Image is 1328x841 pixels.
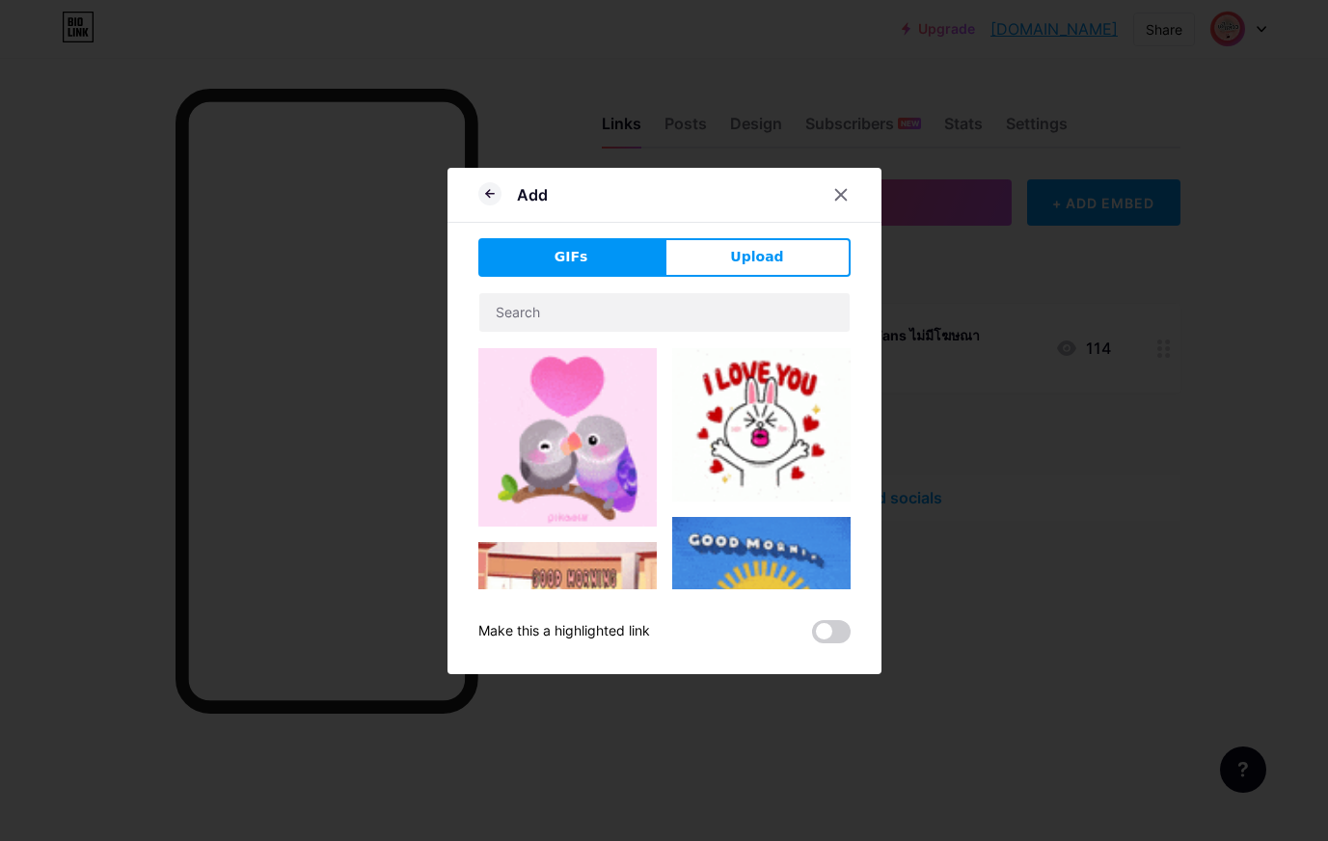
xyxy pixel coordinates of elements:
span: Upload [730,247,783,267]
button: Upload [664,238,851,277]
div: Add [517,183,548,206]
img: Gihpy [478,542,657,720]
img: Gihpy [672,348,851,502]
span: GIFs [555,247,588,267]
img: Gihpy [478,348,657,527]
button: GIFs [478,238,664,277]
img: Gihpy [672,517,851,695]
div: Make this a highlighted link [478,620,650,643]
input: Search [479,293,850,332]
